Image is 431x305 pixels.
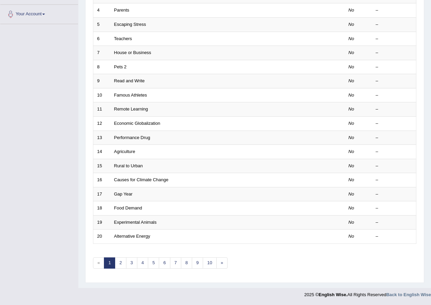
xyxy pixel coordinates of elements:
[148,257,159,269] a: 5
[93,102,110,117] td: 11
[115,257,126,269] a: 2
[93,116,110,131] td: 12
[93,201,110,216] td: 18
[349,7,354,13] em: No
[192,257,203,269] a: 9
[114,191,133,197] a: Gap Year
[93,18,110,32] td: 5
[114,205,142,210] a: Food Demand
[114,220,157,225] a: Experimental Animals
[170,257,181,269] a: 7
[114,64,127,69] a: Pets 2
[0,5,78,22] a: Your Account
[349,106,354,112] em: No
[376,149,413,155] div: –
[376,50,413,56] div: –
[181,257,192,269] a: 8
[159,257,170,269] a: 6
[114,7,129,13] a: Parents
[93,3,110,18] td: 4
[93,60,110,74] td: 8
[376,219,413,226] div: –
[376,233,413,240] div: –
[376,36,413,42] div: –
[216,257,228,269] a: »
[126,257,137,269] a: 3
[137,257,148,269] a: 4
[93,88,110,102] td: 10
[93,74,110,88] td: 9
[376,78,413,84] div: –
[349,135,354,140] em: No
[376,64,413,70] div: –
[93,159,110,173] td: 15
[114,106,148,112] a: Remote Learning
[114,135,150,140] a: Performance Drug
[203,257,216,269] a: 10
[93,145,110,159] td: 14
[376,163,413,169] div: –
[349,149,354,154] em: No
[93,215,110,230] td: 19
[114,149,135,154] a: Agriculture
[93,131,110,145] td: 13
[93,187,110,201] td: 17
[93,230,110,244] td: 20
[349,220,354,225] em: No
[349,234,354,239] em: No
[349,163,354,168] em: No
[349,177,354,182] em: No
[349,205,354,210] em: No
[93,257,104,269] span: «
[114,50,151,55] a: House or Business
[114,22,146,27] a: Escaping Stress
[114,163,143,168] a: Rural to Urban
[376,191,413,198] div: –
[376,21,413,28] div: –
[349,22,354,27] em: No
[349,50,354,55] em: No
[114,121,160,126] a: Economic Globalization
[349,36,354,41] em: No
[376,205,413,211] div: –
[93,46,110,60] td: 7
[319,292,347,297] strong: English Wise.
[349,64,354,69] em: No
[376,7,413,14] div: –
[114,36,132,41] a: Teachers
[349,92,354,98] em: No
[104,257,115,269] a: 1
[304,288,431,298] div: 2025 © All Rights Reserved
[386,292,431,297] a: Back to English Wise
[114,234,150,239] a: Alternative Energy
[376,120,413,127] div: –
[114,78,145,83] a: Read and Write
[376,135,413,141] div: –
[349,191,354,197] em: No
[93,173,110,187] td: 16
[349,78,354,83] em: No
[93,32,110,46] td: 6
[114,92,147,98] a: Famous Athletes
[349,121,354,126] em: No
[114,177,169,182] a: Causes for Climate Change
[376,92,413,99] div: –
[376,106,413,113] div: –
[376,177,413,183] div: –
